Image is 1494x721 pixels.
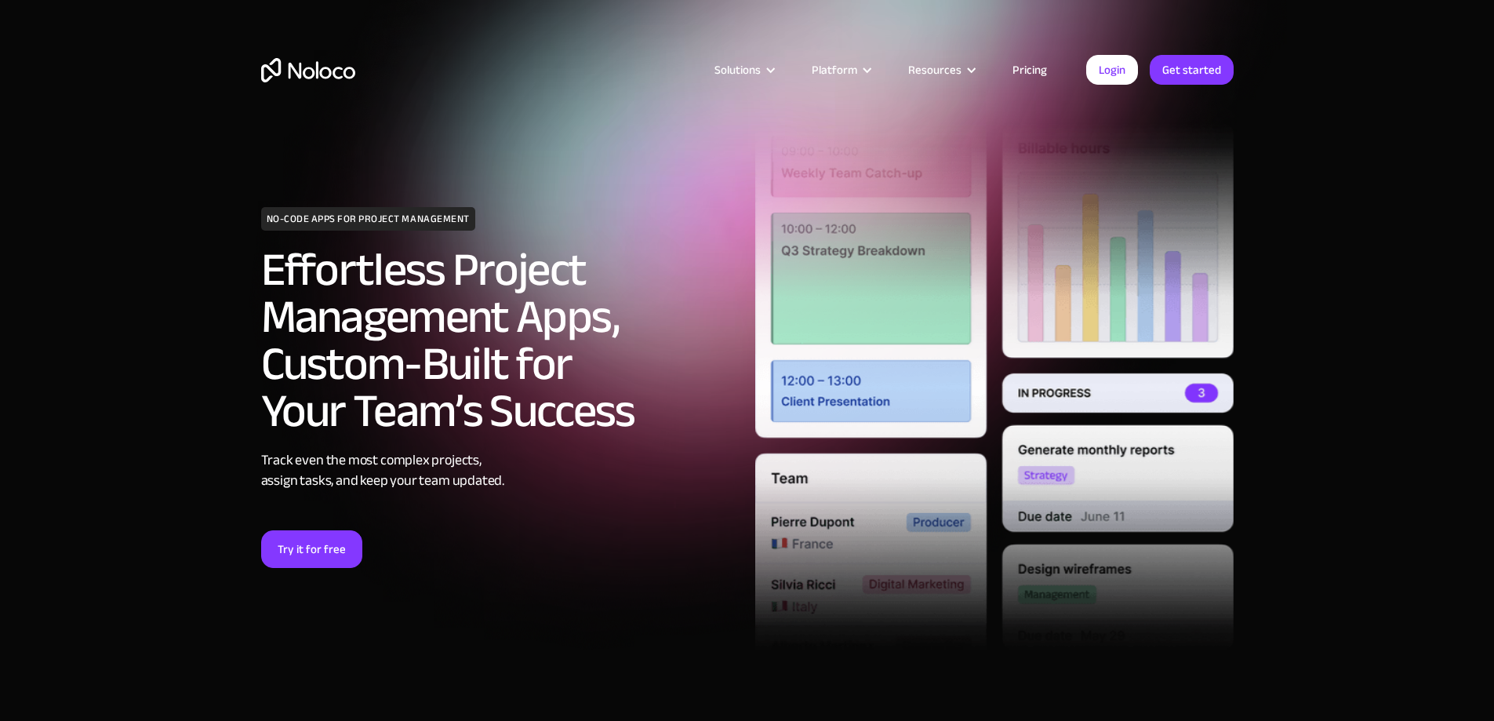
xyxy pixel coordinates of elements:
div: Track even the most complex projects, assign tasks, and keep your team updated. [261,450,740,491]
a: Try it for free [261,530,362,568]
a: home [261,58,355,82]
a: Get started [1150,55,1234,85]
a: Pricing [993,60,1067,80]
h2: Effortless Project Management Apps, Custom-Built for Your Team’s Success [261,246,740,435]
div: Resources [908,60,961,80]
div: Solutions [714,60,761,80]
div: Platform [792,60,889,80]
a: Login [1086,55,1138,85]
div: Resources [889,60,993,80]
div: Solutions [695,60,792,80]
div: Platform [812,60,857,80]
h1: NO-CODE APPS FOR PROJECT MANAGEMENT [261,207,475,231]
